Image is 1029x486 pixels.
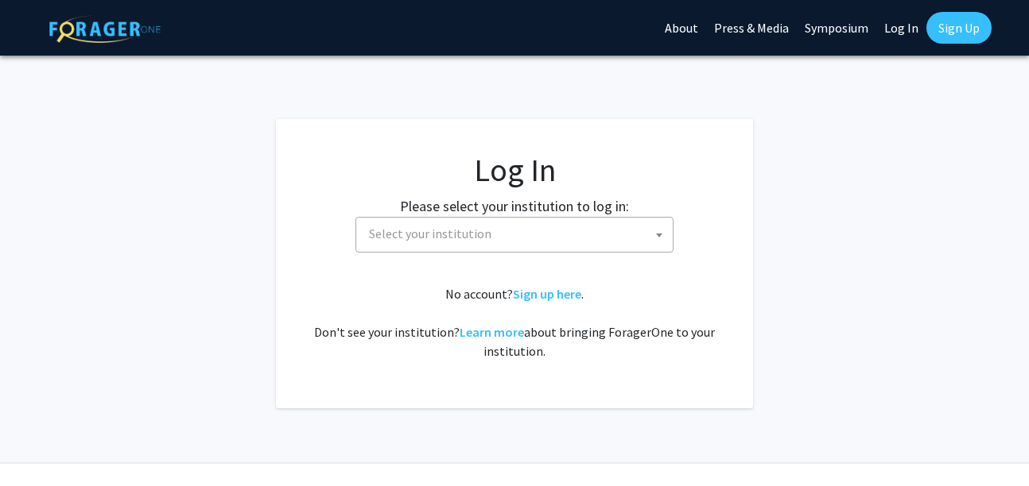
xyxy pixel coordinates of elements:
a: Sign Up [926,12,992,44]
div: No account? . Don't see your institution? about bringing ForagerOne to your institution. [308,284,721,361]
a: Learn more about bringing ForagerOne to your institution [460,324,524,340]
label: Please select your institution to log in: [400,195,629,217]
span: Select your institution [369,226,491,241]
h1: Log In [308,151,721,189]
span: Select your institution [363,218,673,250]
img: ForagerOne Logo [49,15,161,43]
a: Sign up here [513,286,581,302]
span: Select your institution [355,217,674,253]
